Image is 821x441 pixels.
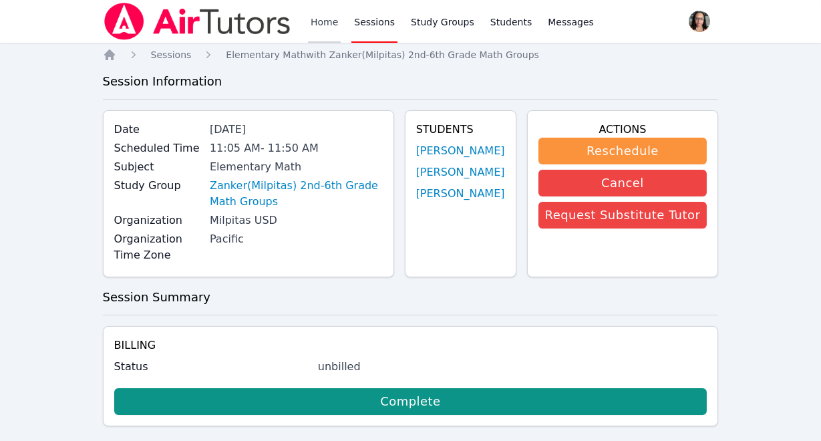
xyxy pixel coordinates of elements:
[114,122,202,138] label: Date
[114,159,202,175] label: Subject
[210,212,383,229] div: Milpitas USD
[538,202,707,229] button: Request Substitute Tutor
[114,231,202,263] label: Organization Time Zone
[114,140,202,156] label: Scheduled Time
[114,212,202,229] label: Organization
[114,388,707,415] a: Complete
[416,164,505,180] a: [PERSON_NAME]
[416,143,505,159] a: [PERSON_NAME]
[210,231,383,247] div: Pacific
[226,48,539,61] a: Elementary Mathwith Zanker(Milpitas) 2nd-6th Grade Math Groups
[416,186,505,202] a: [PERSON_NAME]
[114,359,310,375] label: Status
[538,170,707,196] button: Cancel
[210,159,383,175] div: Elementary Math
[210,140,383,156] div: 11:05 AM - 11:50 AM
[210,178,383,210] a: Zanker(Milpitas) 2nd-6th Grade Math Groups
[114,178,202,194] label: Study Group
[103,48,719,61] nav: Breadcrumb
[103,72,719,91] h3: Session Information
[318,359,707,375] div: unbilled
[114,337,707,353] h4: Billing
[226,49,539,60] span: Elementary Math with Zanker(Milpitas) 2nd-6th Grade Math Groups
[416,122,505,138] h4: Students
[210,122,383,138] div: [DATE]
[538,122,707,138] h4: Actions
[103,288,719,307] h3: Session Summary
[538,138,707,164] button: Reschedule
[103,3,292,40] img: Air Tutors
[151,48,192,61] a: Sessions
[151,49,192,60] span: Sessions
[548,15,594,29] span: Messages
